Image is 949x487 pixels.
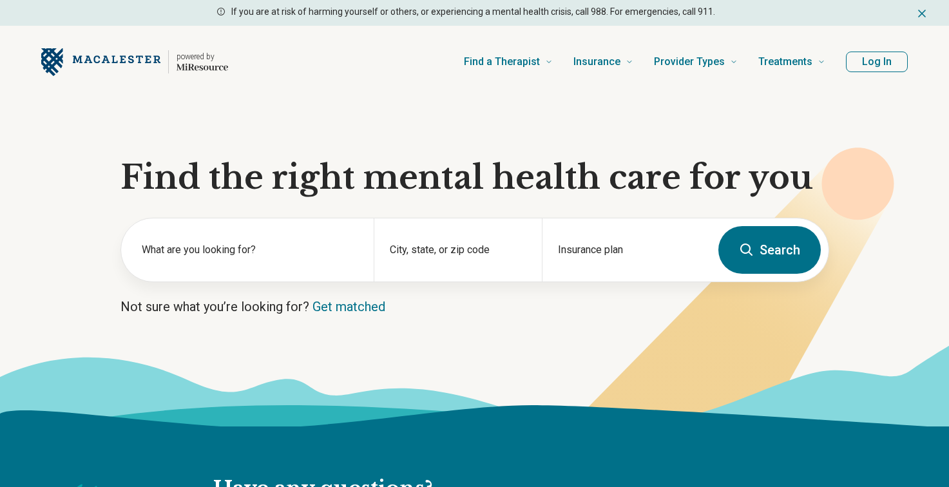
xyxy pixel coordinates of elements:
[915,5,928,21] button: Dismiss
[654,53,725,71] span: Provider Types
[846,52,908,72] button: Log In
[41,41,228,82] a: Home page
[718,226,821,274] button: Search
[231,5,715,19] p: If you are at risk of harming yourself or others, or experiencing a mental health crisis, call 98...
[142,242,358,258] label: What are you looking for?
[758,53,812,71] span: Treatments
[573,53,620,71] span: Insurance
[654,36,738,88] a: Provider Types
[464,53,540,71] span: Find a Therapist
[758,36,825,88] a: Treatments
[120,298,829,316] p: Not sure what you’re looking for?
[120,158,829,197] h1: Find the right mental health care for you
[573,36,633,88] a: Insurance
[464,36,553,88] a: Find a Therapist
[177,52,228,62] p: powered by
[312,299,385,314] a: Get matched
